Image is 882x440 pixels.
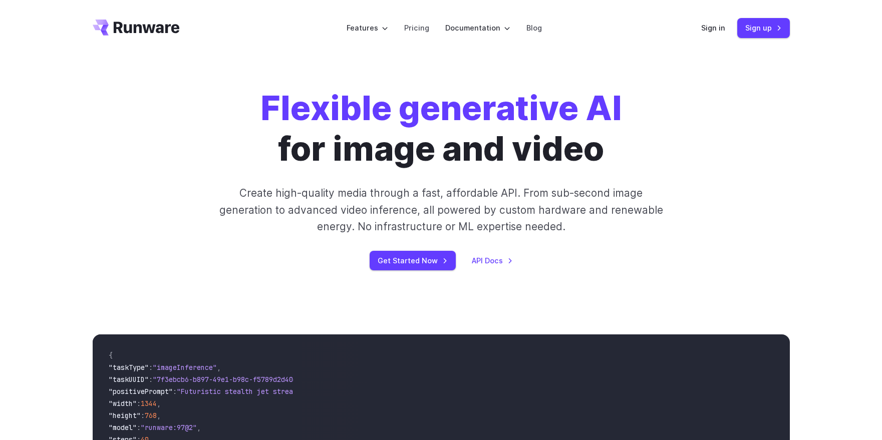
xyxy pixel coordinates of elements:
[109,375,149,384] span: "taskUUID"
[137,399,141,408] span: :
[93,20,180,36] a: Go to /
[173,387,177,396] span: :
[109,423,137,432] span: "model"
[445,22,510,34] label: Documentation
[153,375,305,384] span: "7f3ebcb6-b897-49e1-b98c-f5789d2d40d7"
[701,22,725,34] a: Sign in
[197,423,201,432] span: ,
[737,18,790,38] a: Sign up
[153,363,217,372] span: "imageInference"
[109,411,141,420] span: "height"
[217,363,221,372] span: ,
[472,255,513,266] a: API Docs
[404,22,429,34] a: Pricing
[370,251,456,270] a: Get Started Now
[177,387,541,396] span: "Futuristic stealth jet streaking through a neon-lit cityscape with glowing purple exhaust"
[218,185,664,235] p: Create high-quality media through a fast, affordable API. From sub-second image generation to adv...
[137,423,141,432] span: :
[149,363,153,372] span: :
[109,351,113,360] span: {
[145,411,157,420] span: 768
[141,423,197,432] span: "runware:97@2"
[347,22,388,34] label: Features
[109,363,149,372] span: "taskType"
[109,387,173,396] span: "positivePrompt"
[109,399,137,408] span: "width"
[260,88,622,169] h1: for image and video
[157,399,161,408] span: ,
[141,411,145,420] span: :
[526,22,542,34] a: Blog
[141,399,157,408] span: 1344
[260,88,622,128] strong: Flexible generative AI
[149,375,153,384] span: :
[157,411,161,420] span: ,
